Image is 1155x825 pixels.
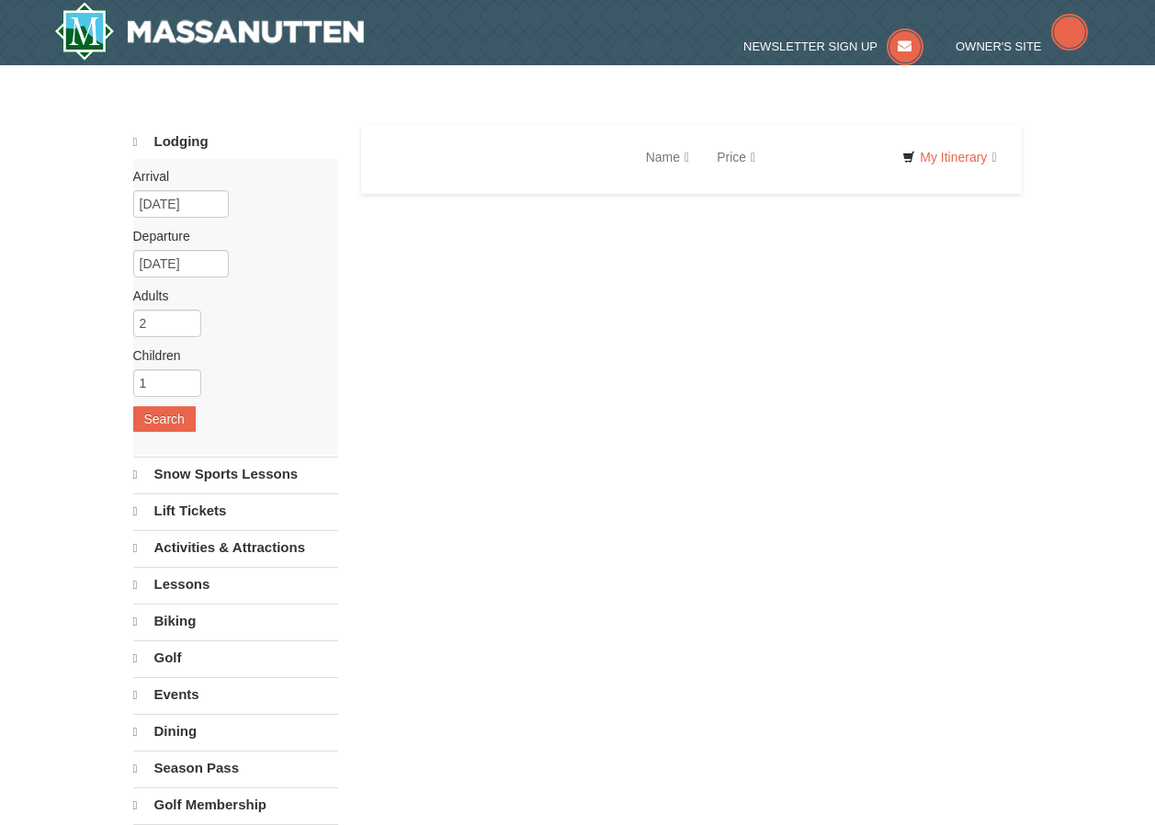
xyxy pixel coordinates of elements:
[133,493,338,528] a: Lift Tickets
[133,714,338,749] a: Dining
[133,167,324,186] label: Arrival
[956,40,1042,53] span: Owner's Site
[632,139,703,175] a: Name
[133,346,324,365] label: Children
[133,125,338,159] a: Lodging
[133,677,338,712] a: Events
[133,406,196,432] button: Search
[133,457,338,492] a: Snow Sports Lessons
[133,227,324,245] label: Departure
[743,40,878,53] span: Newsletter Sign Up
[133,604,338,639] a: Biking
[133,567,338,602] a: Lessons
[54,2,365,61] img: Massanutten Resort Logo
[133,530,338,565] a: Activities & Attractions
[54,2,365,61] a: Massanutten Resort
[703,139,769,175] a: Price
[133,787,338,822] a: Golf Membership
[890,143,1008,171] a: My Itinerary
[133,751,338,785] a: Season Pass
[743,40,923,53] a: Newsletter Sign Up
[956,40,1088,53] a: Owner's Site
[133,287,324,305] label: Adults
[133,640,338,675] a: Golf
